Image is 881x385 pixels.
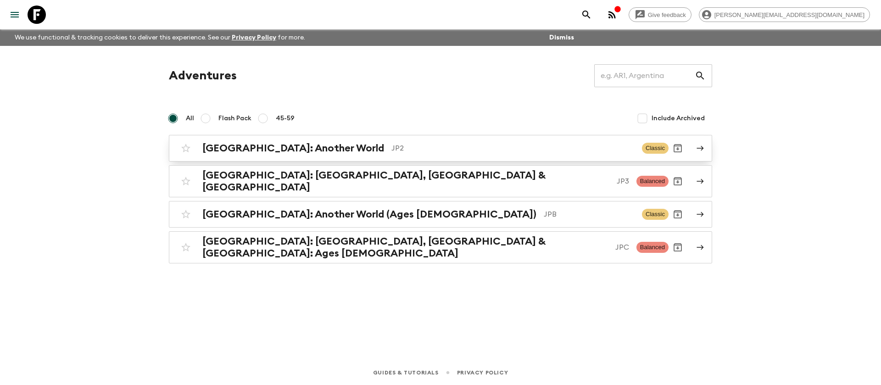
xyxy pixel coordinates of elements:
span: Classic [642,143,669,154]
h1: Adventures [169,67,237,85]
h2: [GEOGRAPHIC_DATA]: [GEOGRAPHIC_DATA], [GEOGRAPHIC_DATA] & [GEOGRAPHIC_DATA]: Ages [DEMOGRAPHIC_DATA] [202,235,608,259]
button: search adventures [577,6,596,24]
span: Balanced [636,176,669,187]
button: Archive [669,172,687,190]
h2: [GEOGRAPHIC_DATA]: Another World (Ages [DEMOGRAPHIC_DATA]) [202,208,536,220]
span: Flash Pack [218,114,251,123]
p: We use functional & tracking cookies to deliver this experience. See our for more. [11,29,309,46]
p: JPC [615,242,629,253]
a: Give feedback [629,7,691,22]
a: Privacy Policy [457,368,508,378]
h2: [GEOGRAPHIC_DATA]: [GEOGRAPHIC_DATA], [GEOGRAPHIC_DATA] & [GEOGRAPHIC_DATA] [202,169,609,193]
span: All [186,114,194,123]
a: [GEOGRAPHIC_DATA]: Another World (Ages [DEMOGRAPHIC_DATA])JPBClassicArchive [169,201,712,228]
a: [GEOGRAPHIC_DATA]: [GEOGRAPHIC_DATA], [GEOGRAPHIC_DATA] & [GEOGRAPHIC_DATA]JP3BalancedArchive [169,165,712,197]
input: e.g. AR1, Argentina [594,63,695,89]
p: JP2 [391,143,635,154]
button: Archive [669,238,687,257]
a: [GEOGRAPHIC_DATA]: [GEOGRAPHIC_DATA], [GEOGRAPHIC_DATA] & [GEOGRAPHIC_DATA]: Ages [DEMOGRAPHIC_DA... [169,231,712,263]
button: Dismiss [547,31,576,44]
span: Classic [642,209,669,220]
button: menu [6,6,24,24]
button: Archive [669,139,687,157]
span: [PERSON_NAME][EMAIL_ADDRESS][DOMAIN_NAME] [709,11,870,18]
a: Privacy Policy [232,34,276,41]
span: Include Archived [652,114,705,123]
span: Balanced [636,242,669,253]
a: Guides & Tutorials [373,368,439,378]
p: JP3 [617,176,629,187]
p: JPB [544,209,635,220]
a: [GEOGRAPHIC_DATA]: Another WorldJP2ClassicArchive [169,135,712,162]
div: [PERSON_NAME][EMAIL_ADDRESS][DOMAIN_NAME] [699,7,870,22]
h2: [GEOGRAPHIC_DATA]: Another World [202,142,384,154]
span: Give feedback [643,11,691,18]
button: Archive [669,205,687,223]
span: 45-59 [276,114,295,123]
